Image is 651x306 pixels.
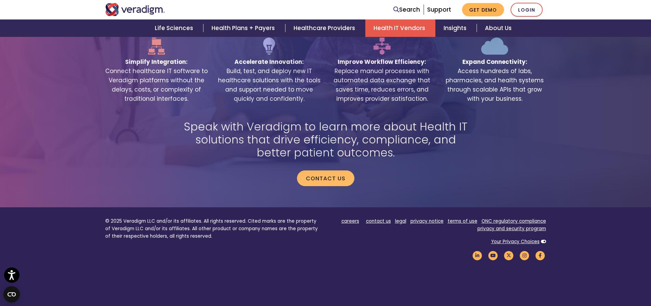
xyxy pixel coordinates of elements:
img: icon-solid-lightbulb.svg [263,38,275,55]
a: About Us [477,19,520,37]
span: Connect healthcare IT software to Veradigm platforms without the delays, costs, or complexity of ... [105,67,208,104]
span: Build, test, and deploy new IT healthcare solutions with the tools and support needed to move qui... [218,67,321,104]
img: icon-solid-cloud.svg [481,38,508,55]
p: © 2025 Veradigm LLC and/or its affiliates. All rights reserved. Cited marks are the property of V... [105,218,321,240]
a: Healthcare Providers [285,19,365,37]
a: Your Privacy Choices [491,238,540,245]
span: Expand Connectivity: [462,55,527,67]
a: privacy notice [410,218,444,224]
a: Contact us [297,170,354,186]
a: careers [341,218,359,224]
img: icon-solid-workflow.svg [374,38,391,55]
h2: Speak with Veradigm to learn more about Health IT solutions that drive efficiency, compliance, an... [180,120,471,159]
span: Simplify Integration: [125,55,188,67]
a: Health Plans + Payers [203,19,285,37]
a: Login [511,3,543,17]
a: Get Demo [462,3,504,16]
a: Veradigm LinkedIn Link [472,252,483,259]
a: terms of use [448,218,477,224]
a: Veradigm Twitter Link [503,252,515,259]
img: Veradigm logo [105,3,165,16]
span: Replace manual processes with automated data exchange that saves time, reduces errors, and improv... [331,67,433,104]
a: Insights [435,19,477,37]
a: Search [393,5,420,14]
span: Accelerate Innovation: [234,55,304,67]
a: Veradigm Instagram Link [519,252,530,259]
img: icon-solid-network.svg [148,38,165,55]
a: Health IT Vendors [365,19,435,37]
a: ONC regulatory compliance [482,218,546,224]
span: Access hundreds of labs, pharmacies, and health systems through scalable APIs that grow with your... [444,67,546,104]
button: Open CMP widget [3,286,20,303]
a: legal [395,218,406,224]
a: Support [427,5,451,14]
a: contact us [366,218,391,224]
a: Veradigm Facebook Link [534,252,546,259]
a: privacy and security program [477,225,546,232]
span: Improve Workflow Efficiency: [338,55,426,67]
a: Life Sciences [147,19,203,37]
a: Veradigm YouTube Link [487,252,499,259]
